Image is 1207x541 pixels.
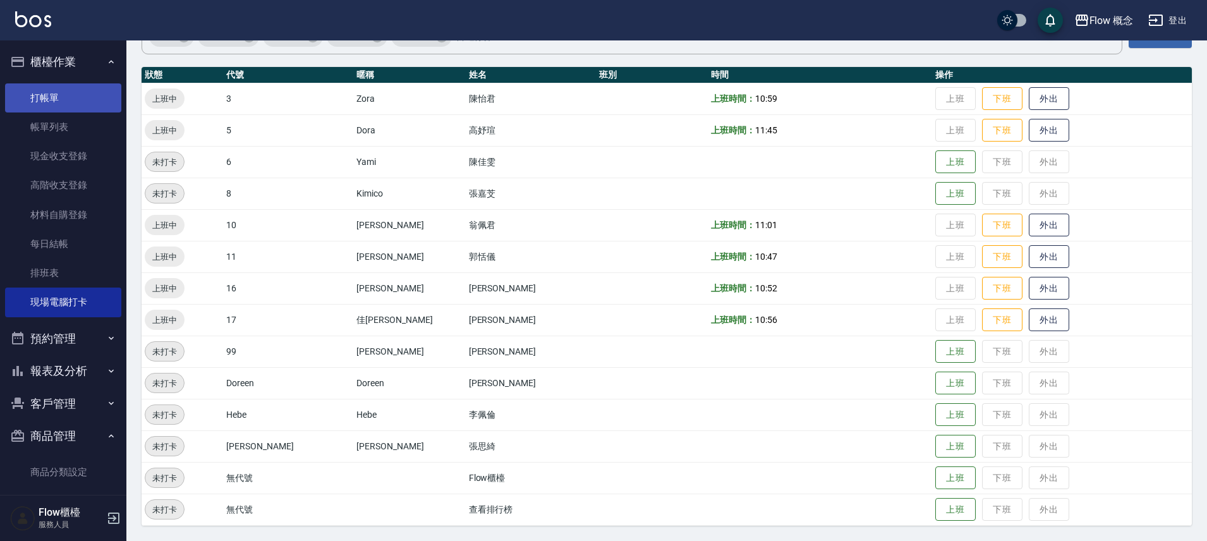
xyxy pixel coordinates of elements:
[5,288,121,317] a: 現場電腦打卡
[5,355,121,387] button: 報表及分析
[353,304,465,336] td: 佳[PERSON_NAME]
[711,252,755,262] b: 上班時間：
[466,494,596,525] td: 查看排行榜
[5,142,121,171] a: 現金收支登錄
[466,336,596,367] td: [PERSON_NAME]
[935,403,976,427] button: 上班
[223,462,353,494] td: 無代號
[708,67,932,83] th: 時間
[145,187,184,200] span: 未打卡
[353,367,465,399] td: Doreen
[1038,8,1063,33] button: save
[145,155,184,169] span: 未打卡
[5,200,121,229] a: 材料自購登錄
[5,112,121,142] a: 帳單列表
[145,313,185,327] span: 上班中
[1143,9,1192,32] button: 登出
[15,11,51,27] img: Logo
[1029,245,1069,269] button: 外出
[145,377,184,390] span: 未打卡
[466,114,596,146] td: 高妤瑄
[982,214,1022,237] button: 下班
[5,420,121,453] button: 商品管理
[5,458,121,487] a: 商品分類設定
[353,272,465,304] td: [PERSON_NAME]
[223,399,353,430] td: Hebe
[5,322,121,355] button: 預約管理
[223,272,353,304] td: 16
[1029,277,1069,300] button: 外出
[353,114,465,146] td: Dora
[39,519,103,530] p: 服務人員
[145,124,185,137] span: 上班中
[711,220,755,230] b: 上班時間：
[466,430,596,462] td: 張思綺
[1029,87,1069,111] button: 外出
[935,435,976,458] button: 上班
[982,87,1022,111] button: 下班
[145,92,185,106] span: 上班中
[711,94,755,104] b: 上班時間：
[142,67,223,83] th: 狀態
[935,340,976,363] button: 上班
[466,83,596,114] td: 陳怡君
[5,258,121,288] a: 排班表
[223,67,353,83] th: 代號
[466,367,596,399] td: [PERSON_NAME]
[145,408,184,422] span: 未打卡
[755,283,777,293] span: 10:52
[145,345,184,358] span: 未打卡
[145,440,184,453] span: 未打卡
[755,252,777,262] span: 10:47
[711,283,755,293] b: 上班時間：
[353,209,465,241] td: [PERSON_NAME]
[223,83,353,114] td: 3
[755,315,777,325] span: 10:56
[1089,13,1134,28] div: Flow 概念
[5,171,121,200] a: 高階收支登錄
[755,94,777,104] span: 10:59
[711,315,755,325] b: 上班時間：
[145,471,184,485] span: 未打卡
[935,182,976,205] button: 上班
[1029,308,1069,332] button: 外出
[223,241,353,272] td: 11
[466,462,596,494] td: Flow櫃檯
[223,146,353,178] td: 6
[596,67,708,83] th: 班別
[353,83,465,114] td: Zora
[466,304,596,336] td: [PERSON_NAME]
[145,219,185,232] span: 上班中
[466,399,596,430] td: 李佩倫
[1069,8,1139,33] button: Flow 概念
[223,209,353,241] td: 10
[353,399,465,430] td: Hebe
[711,125,755,135] b: 上班時間：
[755,220,777,230] span: 11:01
[353,241,465,272] td: [PERSON_NAME]
[353,430,465,462] td: [PERSON_NAME]
[353,67,465,83] th: 暱稱
[935,150,976,174] button: 上班
[755,125,777,135] span: 11:45
[982,308,1022,332] button: 下班
[223,178,353,209] td: 8
[5,46,121,78] button: 櫃檯作業
[1029,214,1069,237] button: 外出
[1029,119,1069,142] button: 外出
[223,430,353,462] td: [PERSON_NAME]
[223,367,353,399] td: Doreen
[223,336,353,367] td: 99
[145,282,185,295] span: 上班中
[932,67,1192,83] th: 操作
[935,466,976,490] button: 上班
[466,241,596,272] td: 郭恬儀
[5,83,121,112] a: 打帳單
[982,119,1022,142] button: 下班
[982,245,1022,269] button: 下班
[353,146,465,178] td: Yami
[935,372,976,395] button: 上班
[466,67,596,83] th: 姓名
[5,487,121,516] a: 商品列表
[982,277,1022,300] button: 下班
